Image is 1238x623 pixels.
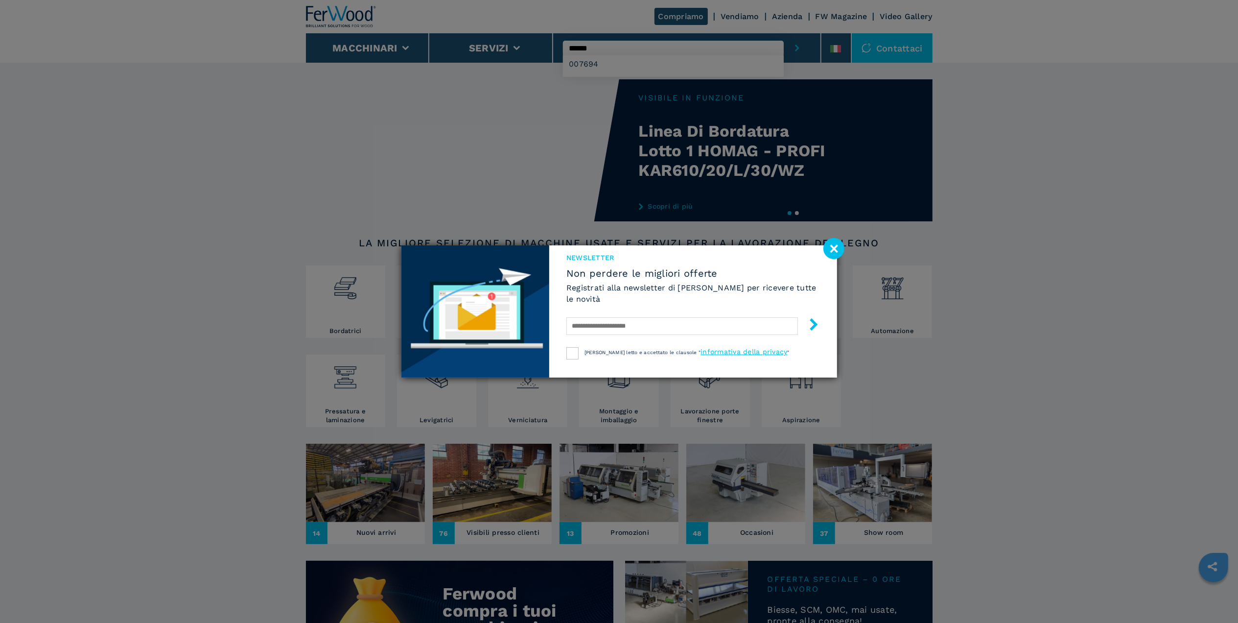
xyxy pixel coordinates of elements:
span: NEWSLETTER [566,253,819,263]
span: Non perdere le migliori offerte [566,267,819,279]
h6: Registrati alla newsletter di [PERSON_NAME] per ricevere tutte le novità [566,282,819,305]
img: Newsletter image [401,245,550,378]
button: submit-button [798,314,820,337]
span: [PERSON_NAME] letto e accettato le clausole " [584,350,701,355]
span: " [788,350,790,355]
a: informativa della privacy [701,348,787,356]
